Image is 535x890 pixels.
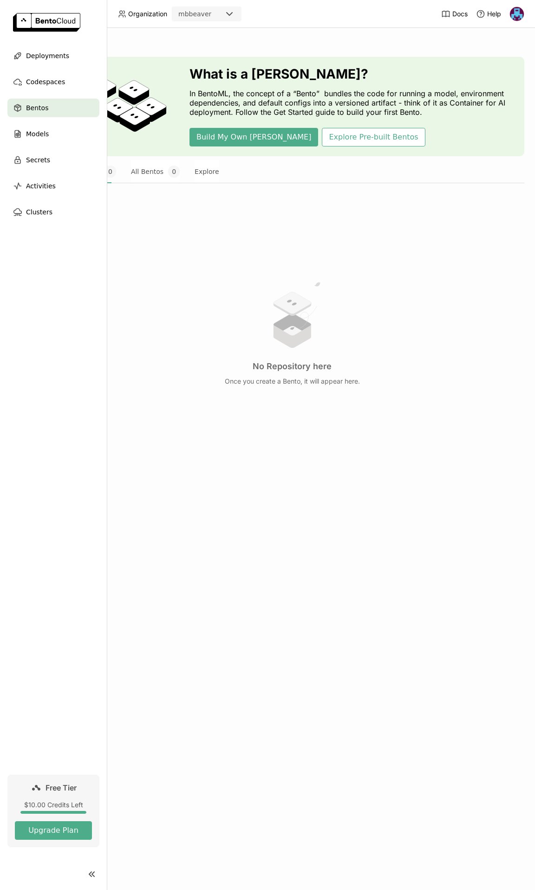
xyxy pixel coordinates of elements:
[212,10,213,19] input: Selected mbbeaver.
[128,10,167,18] span: Organization
[253,361,332,372] h3: No Repository here
[7,203,99,221] a: Clusters
[26,128,49,139] span: Models
[15,821,92,840] button: Upgrade Plan
[15,801,92,809] div: $10.00 Credits Left
[7,73,99,91] a: Codespaces
[26,206,52,218] span: Clusters
[257,280,327,350] img: no results
[7,177,99,195] a: Activities
[26,76,65,87] span: Codespaces
[441,9,468,19] a: Docs
[487,10,501,18] span: Help
[26,50,69,61] span: Deployments
[476,9,501,19] div: Help
[7,125,99,143] a: Models
[26,154,50,166] span: Secrets
[322,128,425,146] button: Explore Pre-built Bentos
[7,46,99,65] a: Deployments
[131,160,180,183] button: All Bentos
[46,783,77,792] span: Free Tier
[189,89,517,117] p: In BentoML, the concept of a “Bento” bundles the code for running a model, environment dependenci...
[178,9,211,19] div: mbbeaver
[510,7,524,21] img: Michael Beaver
[452,10,468,18] span: Docs
[225,377,360,385] p: Once you create a Bento, it will appear here.
[26,180,56,192] span: Activities
[104,166,116,178] span: 0
[195,160,219,183] button: Explore
[13,13,80,32] img: logo
[189,66,517,81] h3: What is a [PERSON_NAME]?
[189,128,318,146] button: Build My Own [PERSON_NAME]
[67,76,167,137] img: cover onboarding
[60,39,524,53] div: Bentos
[26,102,48,113] span: Bentos
[7,775,99,847] a: Free Tier$10.00 Credits LeftUpgrade Plan
[7,151,99,169] a: Secrets
[168,166,180,178] span: 0
[7,99,99,117] a: Bentos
